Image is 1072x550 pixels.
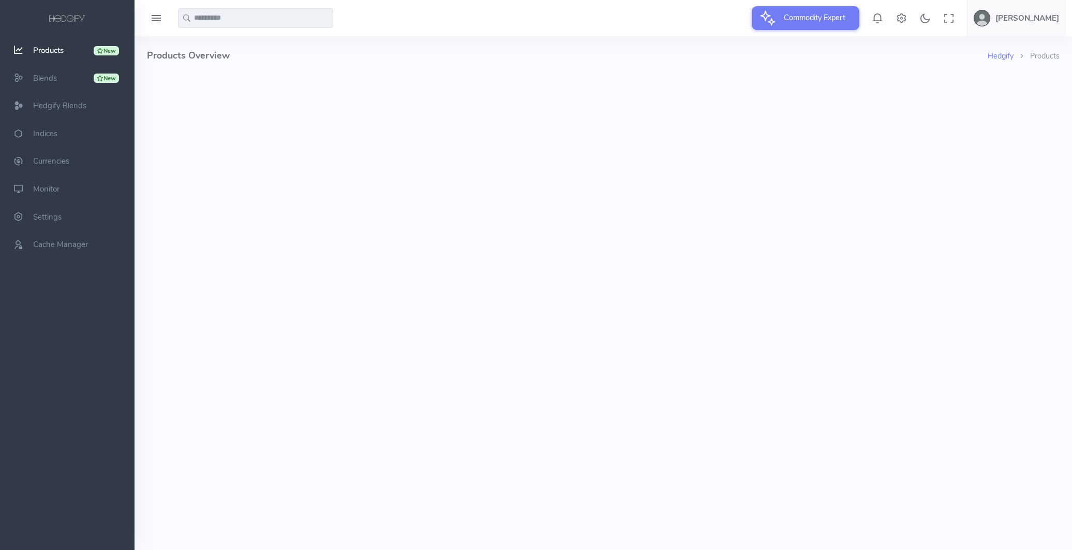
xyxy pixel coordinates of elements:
span: Settings [33,212,62,222]
span: Currencies [33,156,69,167]
img: user-image [974,10,990,26]
h5: [PERSON_NAME] [995,14,1059,22]
span: Commodity Expert [778,6,852,29]
span: Blends [33,73,57,83]
div: New [94,74,119,83]
img: logo [47,13,87,25]
span: Hedgify Blends [33,100,86,111]
a: Hedgify [988,51,1014,61]
h4: Products Overview [147,36,988,75]
li: Products [1014,51,1060,62]
span: Cache Manager [33,239,88,250]
button: Commodity Expert [752,6,859,30]
span: Indices [33,128,57,139]
span: Products [33,45,64,55]
span: Monitor [33,184,59,194]
a: Commodity Expert [752,12,859,23]
div: New [94,46,119,55]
